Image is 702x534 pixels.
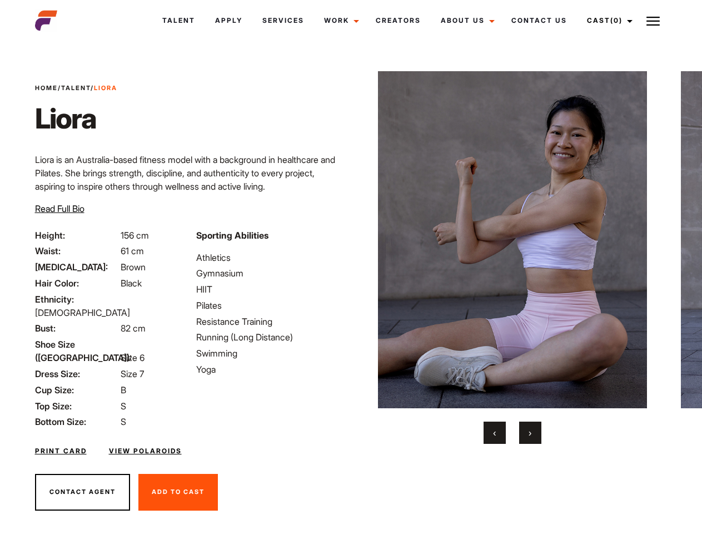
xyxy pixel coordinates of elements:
[35,383,118,397] span: Cup Size:
[35,307,130,318] span: [DEMOGRAPHIC_DATA]
[121,261,146,273] span: Brown
[196,266,344,280] li: Gymnasium
[121,368,144,379] span: Size 7
[94,84,117,92] strong: Liora
[35,9,57,32] img: cropped-aefm-brand-fav-22-square.png
[121,400,126,412] span: S
[121,416,126,427] span: S
[196,251,344,264] li: Athletics
[35,202,84,215] button: Read Full Bio
[121,278,142,289] span: Black
[35,102,117,135] h1: Liora
[35,446,87,456] a: Print Card
[205,6,252,36] a: Apply
[35,260,118,274] span: [MEDICAL_DATA]:
[501,6,577,36] a: Contact Us
[109,446,182,456] a: View Polaroids
[121,384,126,395] span: B
[646,14,660,28] img: Burger icon
[35,203,84,214] span: Read Full Bio
[61,84,91,92] a: Talent
[196,330,344,344] li: Running (Long Distance)
[196,363,344,376] li: Yoga
[35,293,118,306] span: Ethnicity:
[35,322,118,335] span: Bust:
[493,427,496,438] span: Previous
[529,427,531,438] span: Next
[121,230,149,241] span: 156 cm
[610,16,623,24] span: (0)
[35,338,118,364] span: Shoe Size ([GEOGRAPHIC_DATA]):
[138,474,218,511] button: Add To Cast
[196,347,344,360] li: Swimming
[35,399,118,413] span: Top Size:
[121,323,146,334] span: 82 cm
[35,84,58,92] a: Home
[35,474,130,511] button: Contact Agent
[366,6,431,36] a: Creators
[35,367,118,380] span: Dress Size:
[121,245,144,256] span: 61 cm
[196,230,268,241] strong: Sporting Abilities
[35,153,345,193] p: Liora is an Australia-based fitness model with a background in healthcare and Pilates. She brings...
[35,83,117,93] span: / /
[314,6,366,36] a: Work
[196,283,344,296] li: HIIT
[252,6,314,36] a: Services
[431,6,501,36] a: About Us
[35,244,118,258] span: Waist:
[121,352,145,363] span: Size 6
[196,315,344,328] li: Resistance Training
[35,229,118,242] span: Height:
[152,488,205,496] span: Add To Cast
[196,299,344,312] li: Pilates
[577,6,639,36] a: Cast(0)
[152,6,205,36] a: Talent
[35,276,118,290] span: Hair Color:
[35,415,118,428] span: Bottom Size:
